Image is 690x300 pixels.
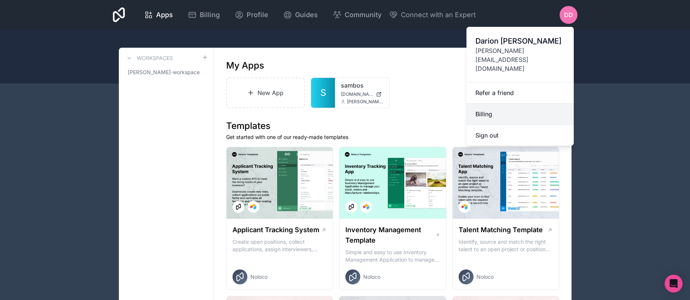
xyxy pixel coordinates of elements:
span: [PERSON_NAME][EMAIL_ADDRESS][DOMAIN_NAME] [347,99,383,105]
p: Create open positions, collect applications, assign interviewers, centralise candidate feedback a... [232,238,327,253]
h1: Templates [226,120,560,132]
h1: Talent Matching Template [459,225,543,235]
a: [DOMAIN_NAME] [341,91,383,97]
span: Community [345,10,382,20]
span: Apps [156,10,173,20]
span: [PERSON_NAME]-workspace [128,69,200,76]
span: S [320,87,326,99]
a: Billing [466,104,574,125]
span: [PERSON_NAME][EMAIL_ADDRESS][DOMAIN_NAME] [475,46,565,73]
span: Noloco [250,273,268,281]
a: Workspaces [125,54,173,63]
div: Open Intercom Messenger [665,275,683,293]
img: Airtable Logo [462,204,468,210]
a: Profile [229,7,274,23]
img: Airtable Logo [363,204,369,210]
a: Billing [182,7,226,23]
h1: My Apps [226,60,264,72]
span: Guides [295,10,318,20]
span: Noloco [363,273,380,281]
span: [DOMAIN_NAME] [341,91,373,97]
p: Get started with one of our ready-made templates [226,133,560,141]
a: S [311,78,335,108]
a: New App [226,78,305,108]
a: Refer a friend [466,82,574,104]
button: Sign out [466,125,574,146]
p: Simple and easy to use Inventory Management Application to manage your stock, orders and Manufact... [345,249,440,263]
a: [PERSON_NAME]-workspace [125,66,208,79]
h3: Workspaces [137,54,173,62]
span: DD [564,10,573,19]
a: Apps [138,7,179,23]
a: Community [327,7,387,23]
span: Connect with an Expert [401,10,476,20]
span: Darion [PERSON_NAME] [475,36,565,46]
a: sambos [341,81,383,90]
h1: Applicant Tracking System [232,225,319,235]
span: Noloco [477,273,494,281]
img: Airtable Logo [250,204,256,210]
p: Identify, source and match the right talent to an open project or position with our Talent Matchi... [459,238,553,253]
span: Profile [247,10,268,20]
span: Billing [200,10,220,20]
a: Guides [277,7,324,23]
button: Connect with an Expert [389,10,476,20]
h1: Inventory Management Template [345,225,435,246]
